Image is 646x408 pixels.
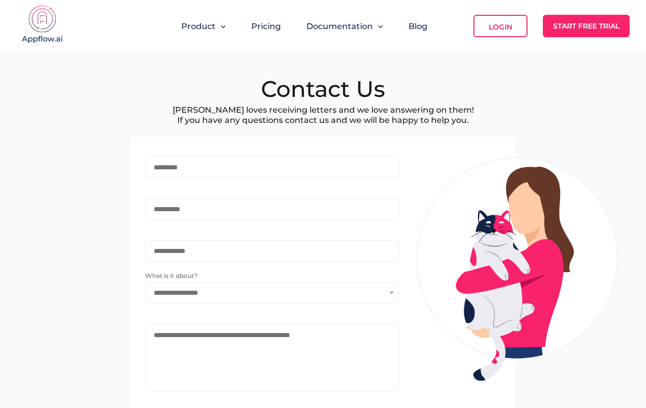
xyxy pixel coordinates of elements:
[145,272,198,279] span: What is it about?
[306,21,383,31] button: Documentation
[261,78,385,100] h1: Contact Us
[251,21,281,31] a: Pricing
[17,5,68,46] img: appflow.ai-logo
[543,15,630,37] a: Start Free Trial
[415,157,619,382] img: muffin
[173,105,474,125] p: [PERSON_NAME] loves receiving letters and we love answering on them! If you have any questions co...
[181,21,226,31] button: Product
[409,21,427,31] a: Blog
[473,15,528,37] a: Login
[306,21,373,31] span: Documentation
[181,21,216,31] span: Product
